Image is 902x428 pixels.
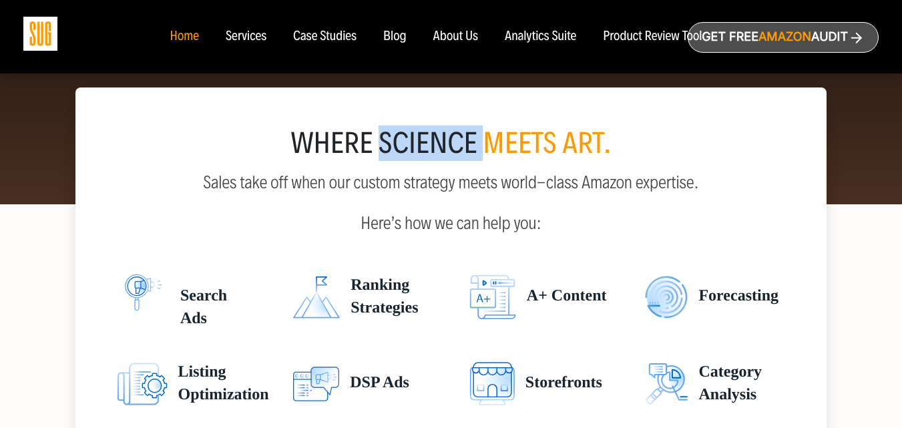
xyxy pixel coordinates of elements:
a: Get freeAmazonAudit [688,22,879,53]
img: Search ads [645,274,688,320]
p: Sales take off when our custom strategy meets world-class Amazon expertise. [107,173,795,192]
span: DSP Ads [339,361,409,407]
div: where science [107,130,795,157]
a: Home [170,29,198,44]
span: Amazon [758,30,811,44]
a: About Us [433,29,479,44]
span: Storefronts [515,361,602,407]
span: Search Ads [170,274,256,320]
a: Case Studies [293,29,357,44]
span: A+ Content [516,274,607,320]
img: Search ads [469,274,516,320]
img: Search ads [469,361,515,407]
img: Search ads [118,361,168,407]
span: Ranking Strategies [340,274,418,320]
img: Search ads [293,274,340,320]
span: meets art. [483,126,612,161]
a: Analytics Suite [505,29,576,44]
span: Listing Optimization [168,361,269,407]
p: Here’s how we can help you: [107,203,795,233]
span: Forecasting [688,274,778,320]
img: Sug [23,17,57,51]
a: Product Review Tool [603,29,702,44]
img: Search ads [645,361,688,407]
a: Services [226,29,266,44]
img: Search ads [293,361,339,407]
span: Category Analysis [688,361,762,407]
a: Blog [383,29,407,44]
img: Search ads [118,274,170,320]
